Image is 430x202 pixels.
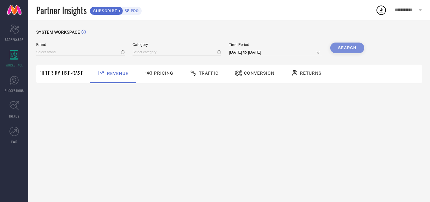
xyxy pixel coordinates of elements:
[39,69,83,77] span: Filter By Use-Case
[36,4,87,17] span: Partner Insights
[300,71,321,76] span: Returns
[129,9,139,13] span: PRO
[36,49,125,55] input: Select brand
[90,9,119,13] span: SUBSCRIBE
[90,5,142,15] a: SUBSCRIBEPRO
[244,71,274,76] span: Conversion
[36,43,125,47] span: Brand
[154,71,173,76] span: Pricing
[229,49,322,56] input: Select time period
[11,139,17,144] span: FWD
[229,43,322,47] span: Time Period
[133,43,221,47] span: Category
[376,4,387,16] div: Open download list
[5,88,24,93] span: SUGGESTIONS
[199,71,218,76] span: Traffic
[6,63,23,67] span: WORKSPACE
[5,37,24,42] span: SCORECARDS
[133,49,221,55] input: Select category
[9,114,20,118] span: TRENDS
[107,71,128,76] span: Revenue
[36,30,80,35] span: SYSTEM WORKSPACE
